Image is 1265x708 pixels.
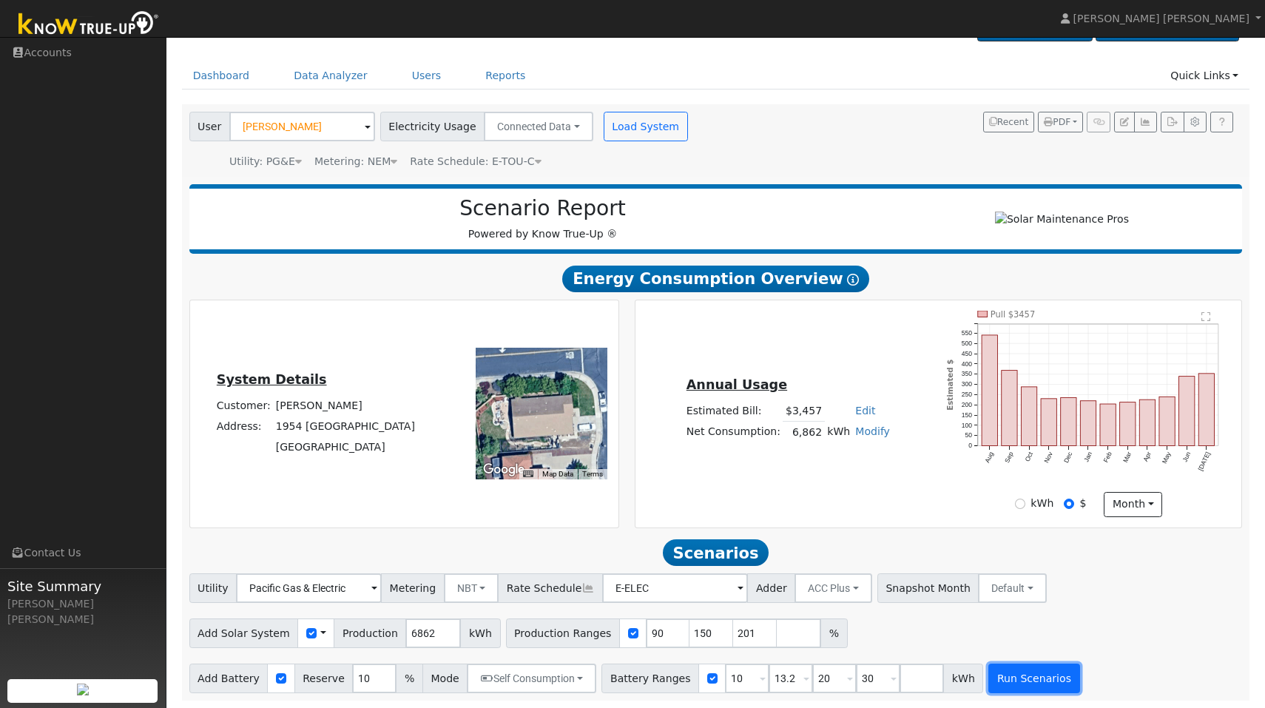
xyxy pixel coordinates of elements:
a: Data Analyzer [283,62,379,90]
span: Add Solar System [189,618,299,648]
span: User [189,112,230,141]
rect: onclick="" [1041,399,1056,446]
button: Multi-Series Graph [1134,112,1157,132]
button: Connected Data [484,112,593,141]
text: Estimated $ [945,360,954,411]
span: Reserve [294,664,354,693]
button: Load System [604,112,688,141]
label: $ [1079,496,1086,511]
text: Jan [1082,451,1093,463]
td: Address: [214,417,273,437]
a: Modify [855,425,890,437]
text: 400 [962,360,973,368]
text: [DATE] [1197,451,1212,472]
a: Help Link [1210,112,1233,132]
td: Customer: [214,396,273,417]
td: Estimated Bill: [684,400,783,422]
button: PDF [1038,112,1083,132]
button: Edit User [1114,112,1135,132]
text: 500 [962,340,973,347]
text: 300 [962,380,973,388]
span: Alias: HETOUC [410,155,541,167]
button: NBT [444,573,499,603]
button: ACC Plus [795,573,872,603]
text: 0 [968,442,972,449]
button: month [1104,492,1162,517]
span: Site Summary [7,576,158,596]
a: Dashboard [182,62,261,90]
div: Metering: NEM [314,154,397,169]
u: System Details [217,372,327,387]
span: Energy Consumption Overview [562,266,868,292]
a: Reports [474,62,536,90]
td: 1954 [GEOGRAPHIC_DATA] [273,417,417,437]
span: Production Ranges [506,618,620,648]
rect: onclick="" [1120,402,1136,446]
button: Export Interval Data [1161,112,1184,132]
rect: onclick="" [1022,387,1037,446]
a: Edit [855,405,875,417]
button: Run Scenarios [988,664,1079,693]
input: kWh [1015,499,1025,509]
td: Net Consumption: [684,422,783,443]
text: Pull $3457 [991,309,1035,320]
rect: onclick="" [1061,398,1076,446]
span: kWh [460,618,500,648]
h2: Scenario Report [204,196,881,221]
text: Aug [983,451,995,464]
text: 100 [962,422,973,429]
span: Add Battery [189,664,269,693]
span: Production [334,618,406,648]
text: Nov [1042,451,1054,465]
span: % [820,618,847,648]
button: Recent [983,112,1035,132]
button: Settings [1184,112,1207,132]
text: Mar [1121,451,1133,464]
button: Keyboard shortcuts [523,469,533,479]
span: Utility [189,573,237,603]
div: [PERSON_NAME] [PERSON_NAME] [7,596,158,627]
input: Select a Utility [236,573,382,603]
rect: onclick="" [1100,404,1116,446]
span: Electricity Usage [380,112,485,141]
rect: onclick="" [1179,377,1195,446]
text: May [1161,451,1173,465]
text: Apr [1142,451,1153,462]
input: Select a Rate Schedule [602,573,748,603]
img: Solar Maintenance Pros [995,212,1129,227]
span: Battery Ranges [601,664,699,693]
div: Powered by Know True-Up ® [197,196,889,242]
span: kWh [943,664,983,693]
span: Rate Schedule [498,573,603,603]
span: Scenarios [663,539,769,566]
button: Self Consumption [467,664,596,693]
text: Feb [1102,451,1113,464]
img: retrieve [77,684,89,695]
u: Annual Usage [687,377,787,392]
rect: onclick="" [1140,399,1156,445]
td: 6,862 [783,422,824,443]
rect: onclick="" [1002,371,1017,446]
span: Mode [422,664,468,693]
i: Show Help [847,274,859,286]
span: Snapshot Month [877,573,979,603]
label: kWh [1030,496,1053,511]
text: 350 [962,371,973,378]
span: Metering [381,573,445,603]
button: Map Data [542,469,573,479]
text: 550 [962,329,973,337]
img: Know True-Up [11,8,166,41]
text:  [1201,311,1210,322]
div: Utility: PG&E [229,154,302,169]
text: Dec [1062,451,1074,465]
span: PDF [1044,117,1070,127]
text: 50 [965,432,973,439]
text: Jun [1181,451,1193,463]
span: Adder [747,573,795,603]
text: 200 [962,401,973,408]
button: Default [978,573,1047,603]
text: Sep [1003,451,1015,464]
input: Select a User [229,112,375,141]
td: [GEOGRAPHIC_DATA] [273,437,417,458]
rect: onclick="" [1159,397,1175,445]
